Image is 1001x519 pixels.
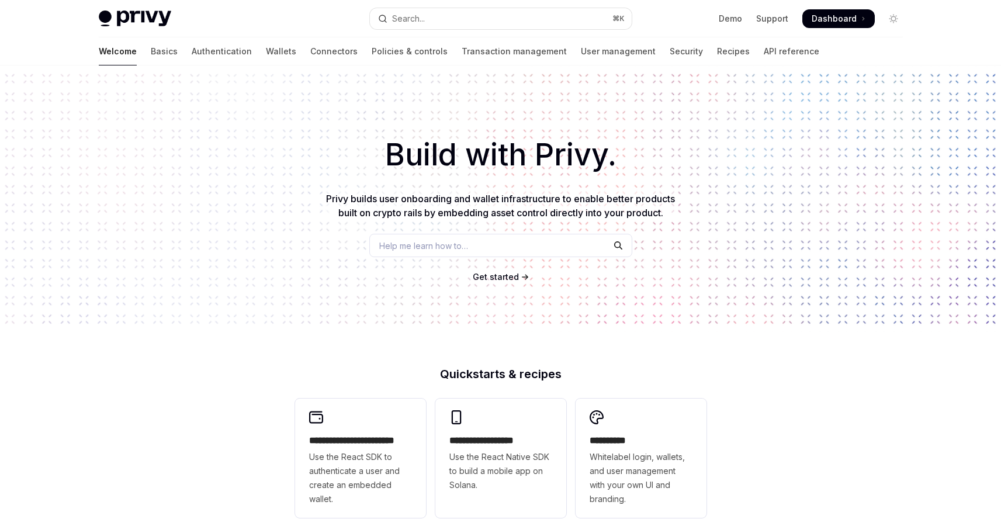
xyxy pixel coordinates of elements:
span: Whitelabel login, wallets, and user management with your own UI and branding. [590,450,692,506]
a: **** **** **** ***Use the React Native SDK to build a mobile app on Solana. [435,399,566,518]
span: Get started [473,272,519,282]
a: Basics [151,37,178,65]
button: Open search [370,8,632,29]
a: Demo [719,13,742,25]
a: Support [756,13,788,25]
a: Authentication [192,37,252,65]
span: Use the React Native SDK to build a mobile app on Solana. [449,450,552,492]
a: Get started [473,271,519,283]
span: Dashboard [812,13,857,25]
a: Transaction management [462,37,567,65]
a: Welcome [99,37,137,65]
a: Connectors [310,37,358,65]
a: Wallets [266,37,296,65]
span: Help me learn how to… [379,240,468,252]
span: Privy builds user onboarding and wallet infrastructure to enable better products built on crypto ... [326,193,675,219]
a: Policies & controls [372,37,448,65]
a: Dashboard [802,9,875,28]
h2: Quickstarts & recipes [295,368,706,380]
a: API reference [764,37,819,65]
span: ⌘ K [612,14,625,23]
a: Security [670,37,703,65]
a: User management [581,37,656,65]
span: Use the React SDK to authenticate a user and create an embedded wallet. [309,450,412,506]
div: Search... [392,12,425,26]
h1: Build with Privy. [19,132,982,178]
img: light logo [99,11,171,27]
a: Recipes [717,37,750,65]
button: Toggle dark mode [884,9,903,28]
a: **** *****Whitelabel login, wallets, and user management with your own UI and branding. [576,399,706,518]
